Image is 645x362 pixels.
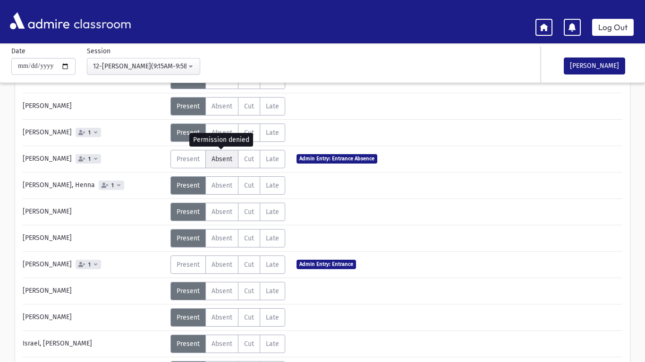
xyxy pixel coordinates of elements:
[86,262,93,268] span: 1
[18,255,170,274] div: [PERSON_NAME]
[244,287,254,295] span: Cut
[212,287,232,295] span: Absent
[8,10,72,32] img: AdmirePro
[170,229,285,247] div: AttTypes
[177,181,200,189] span: Present
[11,46,25,56] label: Date
[212,155,232,163] span: Absent
[244,340,254,348] span: Cut
[170,97,285,115] div: AttTypes
[177,129,200,137] span: Present
[212,181,232,189] span: Absent
[266,181,279,189] span: Late
[266,313,279,321] span: Late
[18,282,170,300] div: [PERSON_NAME]
[18,203,170,221] div: [PERSON_NAME]
[212,102,232,110] span: Absent
[212,129,232,137] span: Absent
[177,261,200,269] span: Present
[212,234,232,242] span: Absent
[18,176,170,195] div: [PERSON_NAME], Henna
[177,102,200,110] span: Present
[170,123,285,142] div: AttTypes
[244,102,254,110] span: Cut
[297,154,377,163] span: Admin Entry: Entrance Absence
[18,335,170,353] div: Israel, [PERSON_NAME]
[266,287,279,295] span: Late
[212,313,232,321] span: Absent
[266,208,279,216] span: Late
[18,123,170,142] div: [PERSON_NAME]
[170,282,285,300] div: AttTypes
[110,182,116,189] span: 1
[212,340,232,348] span: Absent
[244,155,254,163] span: Cut
[297,260,356,269] span: Admin Entry: Entrance
[266,129,279,137] span: Late
[86,156,93,162] span: 1
[170,308,285,327] div: AttTypes
[177,340,200,348] span: Present
[189,133,253,147] div: Permission denied
[266,102,279,110] span: Late
[266,155,279,163] span: Late
[564,58,625,74] button: [PERSON_NAME]
[18,97,170,115] div: [PERSON_NAME]
[87,58,200,75] button: 12-H-שמואל א(9:15AM-9:58AM)
[170,203,285,221] div: AttTypes
[177,208,200,216] span: Present
[177,287,200,295] span: Present
[244,181,254,189] span: Cut
[177,234,200,242] span: Present
[244,129,254,137] span: Cut
[86,130,93,136] span: 1
[212,208,232,216] span: Absent
[170,176,285,195] div: AttTypes
[18,150,170,168] div: [PERSON_NAME]
[244,261,254,269] span: Cut
[266,234,279,242] span: Late
[170,255,285,274] div: AttTypes
[72,8,131,33] span: classroom
[592,19,634,36] a: Log Out
[170,335,285,353] div: AttTypes
[244,208,254,216] span: Cut
[177,313,200,321] span: Present
[177,155,200,163] span: Present
[93,61,187,71] div: 12-[PERSON_NAME](9:15AM-9:58AM)
[266,261,279,269] span: Late
[18,229,170,247] div: [PERSON_NAME]
[244,234,254,242] span: Cut
[170,150,285,168] div: AttTypes
[18,308,170,327] div: [PERSON_NAME]
[212,261,232,269] span: Absent
[87,46,110,56] label: Session
[244,313,254,321] span: Cut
